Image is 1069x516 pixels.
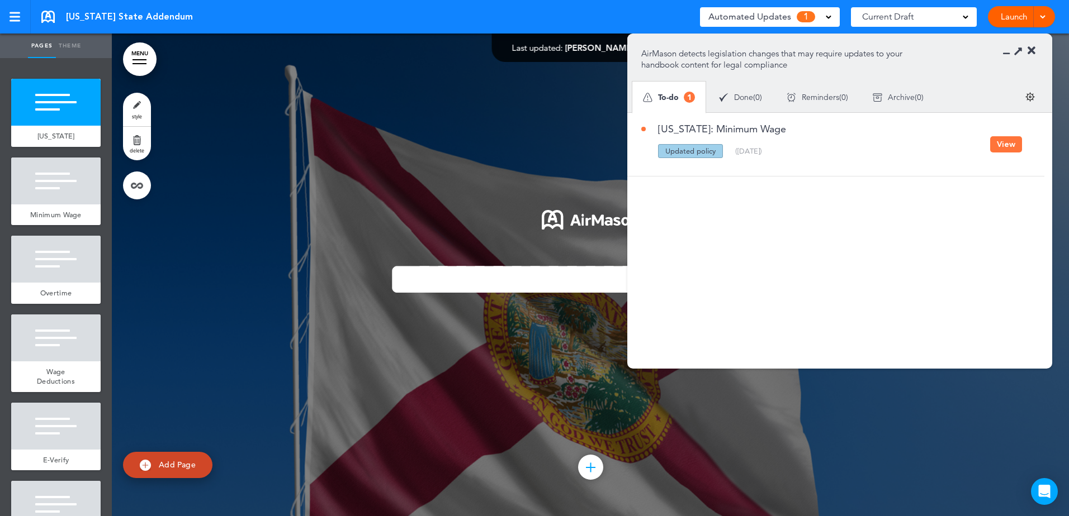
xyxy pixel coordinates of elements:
[643,93,652,102] img: apu_icons_todo.svg
[888,93,915,101] span: Archive
[737,146,760,155] span: [DATE]
[512,42,563,53] span: Last updated:
[841,93,846,101] span: 0
[159,460,196,470] span: Add Page
[11,361,101,392] a: Wage Deductions
[123,452,212,478] a: Add Page
[873,93,882,102] img: apu_icons_archive.svg
[734,93,753,101] span: Done
[658,93,679,101] span: To-do
[684,92,695,103] span: 1
[11,450,101,471] a: E-Verify
[123,42,157,76] a: MENU
[56,34,84,58] a: Theme
[860,83,936,112] div: ( )
[641,48,919,70] p: AirMason detects legislation changes that may require updates to your handbook content for legal ...
[802,93,839,101] span: Reminders
[990,136,1022,152] button: View
[11,126,101,147] a: [US_STATE]
[797,11,815,22] span: 1
[774,83,860,112] div: ( )
[719,93,729,102] img: apu_icons_done.svg
[707,83,774,112] div: ( )
[123,127,151,160] a: delete
[130,147,144,154] span: delete
[40,288,72,298] span: Overtime
[1025,92,1035,102] img: settings.svg
[755,93,760,101] span: 0
[132,113,142,120] span: style
[862,9,914,25] span: Current Draft
[512,44,669,52] div: —
[542,210,640,230] img: 1722553576973-Airmason_logo_White.png
[140,460,151,471] img: add.svg
[735,147,762,155] div: ( )
[37,131,75,141] span: [US_STATE]
[917,93,921,101] span: 0
[30,210,82,219] span: Minimum Wage
[1031,478,1058,505] div: Open Intercom Messenger
[787,93,796,102] img: apu_icons_remind.svg
[28,34,56,58] a: Pages
[123,93,151,126] a: style
[11,283,101,304] a: Overtime
[565,42,634,53] span: [PERSON_NAME]
[37,367,75,386] span: Wage Deductions
[996,6,1032,27] a: Launch
[641,124,786,134] a: [US_STATE]: Minimum Wage
[658,144,723,158] div: Updated policy
[708,9,791,25] span: Automated Updates
[43,455,69,465] span: E-Verify
[66,11,193,23] span: [US_STATE] State Addendum
[11,204,101,226] a: Minimum Wage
